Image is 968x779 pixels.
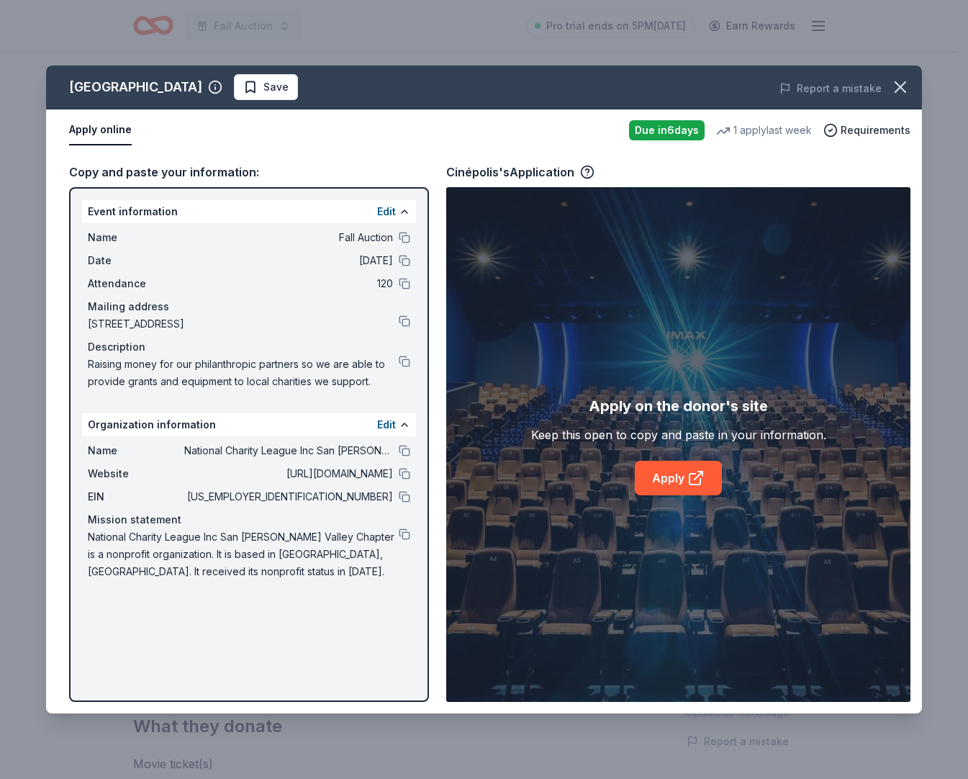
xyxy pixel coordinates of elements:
[88,465,184,482] span: Website
[234,74,298,100] button: Save
[184,275,393,292] span: 120
[69,76,202,99] div: [GEOGRAPHIC_DATA]
[823,122,910,139] button: Requirements
[446,163,594,181] div: Cinépolis's Application
[589,395,768,418] div: Apply on the donor's site
[779,80,882,97] button: Report a mistake
[184,465,393,482] span: [URL][DOMAIN_NAME]
[88,229,184,246] span: Name
[88,511,410,528] div: Mission statement
[88,338,410,356] div: Description
[263,78,289,96] span: Save
[377,416,396,433] button: Edit
[88,298,410,315] div: Mailing address
[82,200,416,223] div: Event information
[377,203,396,220] button: Edit
[88,488,184,505] span: EIN
[716,122,812,139] div: 1 apply last week
[184,229,393,246] span: Fall Auction
[531,426,826,443] div: Keep this open to copy and paste in your information.
[184,442,393,459] span: National Charity League Inc San [PERSON_NAME] Valley Chapter
[184,252,393,269] span: [DATE]
[635,461,722,495] a: Apply
[184,488,393,505] span: [US_EMPLOYER_IDENTIFICATION_NUMBER]
[82,413,416,436] div: Organization information
[88,442,184,459] span: Name
[69,115,132,145] button: Apply online
[69,163,429,181] div: Copy and paste your information:
[88,275,184,292] span: Attendance
[88,528,399,580] span: National Charity League Inc San [PERSON_NAME] Valley Chapter is a nonprofit organization. It is b...
[629,120,705,140] div: Due in 6 days
[88,356,399,390] span: Raising money for our philanthropic partners so we are able to provide grants and equipment to lo...
[88,252,184,269] span: Date
[88,315,399,333] span: [STREET_ADDRESS]
[841,122,910,139] span: Requirements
